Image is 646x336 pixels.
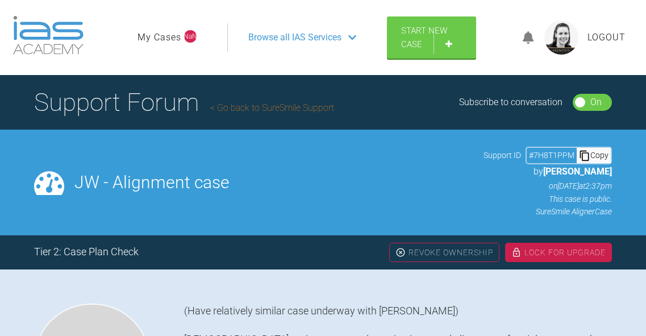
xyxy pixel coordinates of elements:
div: Revoke Ownership [389,243,499,262]
img: lock.6dc949b6.svg [511,247,522,258]
p: on [DATE] at 2:37pm [484,180,612,192]
span: NaN [184,30,197,43]
p: by [484,164,612,179]
a: Go back to SureSmile Support [210,102,334,113]
p: This case is public. [484,193,612,205]
p: SureSmile Aligner Case [484,205,612,218]
a: Logout [587,30,626,45]
h2: JW - Alignment case [74,174,473,191]
div: On [590,95,602,110]
div: Subscribe to conversation [459,95,562,110]
div: Tier 2: Case Plan Check [34,244,139,260]
img: logo-light.3e3ef733.png [13,16,84,55]
img: profile.png [544,20,578,55]
span: [PERSON_NAME] [543,166,612,177]
div: Lock For Upgrade [505,243,612,262]
span: Browse all IAS Services [248,30,341,45]
div: Copy [577,148,611,163]
div: # 7H8T1PPM [527,149,577,161]
span: Support ID [484,149,521,161]
span: Start New Case [401,26,447,49]
a: My Cases [137,30,181,45]
h1: Support Forum [34,82,334,122]
img: close.456c75e0.svg [395,247,406,258]
a: Start New Case [387,16,476,59]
